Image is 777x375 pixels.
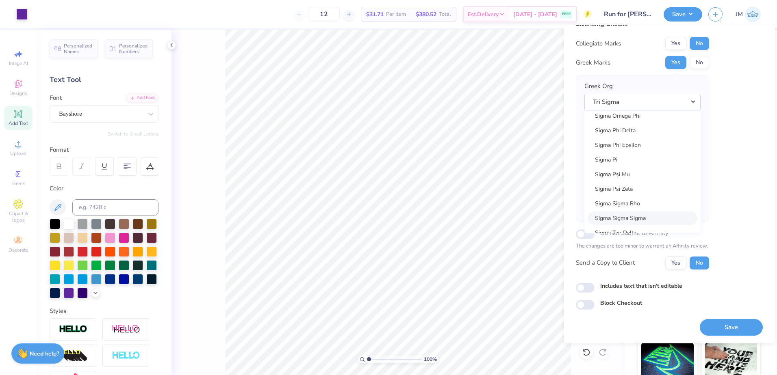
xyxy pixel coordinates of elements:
span: 100 % [424,356,437,363]
img: Joshua Malaki [745,6,761,22]
button: No [690,256,709,269]
input: – – [308,7,340,22]
p: The changes are too minor to warrant an Affinity review. [576,242,709,250]
div: Send a Copy to Client [576,258,635,267]
span: Add Text [9,120,28,127]
div: Collegiate Marks [576,39,621,48]
img: 3d Illusion [59,349,87,362]
a: Sigma Psi Mu [588,168,697,181]
div: Tri Sigma [584,111,701,233]
button: No [690,37,709,50]
a: Sigma Phi Delta [588,124,697,137]
div: Color [50,184,158,193]
button: Save [664,7,702,22]
label: Do Not Submit to Affinity [600,228,668,238]
button: Tri Sigma [584,94,701,110]
span: [DATE] - [DATE] [513,10,557,19]
button: Yes [665,56,686,69]
div: Styles [50,306,158,316]
span: Designs [9,90,27,97]
span: Clipart & logos [4,210,33,223]
span: Upload [10,150,26,157]
button: Yes [665,37,686,50]
img: Stroke [59,325,87,334]
button: Switch to Greek Letters [108,131,158,137]
a: Sigma Psi Zeta [588,182,697,196]
strong: Need help? [30,350,59,358]
a: Sigma Phi Epsilon [588,138,697,152]
label: Block Checkout [600,299,642,307]
span: Greek [12,180,25,187]
span: $31.71 [366,10,384,19]
span: Est. Delivery [468,10,499,19]
span: Decorate [9,247,28,253]
a: Sigma Pi [588,153,697,166]
span: FREE [562,11,571,17]
span: Per Item [386,10,406,19]
div: Greek Marks [576,58,610,67]
label: Includes text that isn't editable [600,282,682,290]
span: Personalized Numbers [119,43,148,54]
span: Total [439,10,451,19]
img: Shadow [112,324,140,334]
a: Sigma Sigma Sigma [588,211,697,225]
a: JM [736,6,761,22]
a: Sigma Tau Delta [588,226,697,239]
input: e.g. 7428 c [72,199,158,216]
label: Greek Org [584,82,613,91]
span: Image AI [9,60,28,67]
span: Personalized Names [64,43,93,54]
div: Text Tool [50,74,158,85]
label: Font [50,93,62,103]
button: Yes [665,256,686,269]
div: Add Font [126,93,158,103]
span: $380.52 [416,10,436,19]
input: Untitled Design [598,6,658,22]
div: Format [50,145,159,155]
a: Sigma Sigma Rho [588,197,697,210]
button: Save [700,319,763,336]
a: Sigma Omega Phi [588,109,697,123]
img: Negative Space [112,351,140,360]
span: JM [736,10,743,19]
button: No [690,56,709,69]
